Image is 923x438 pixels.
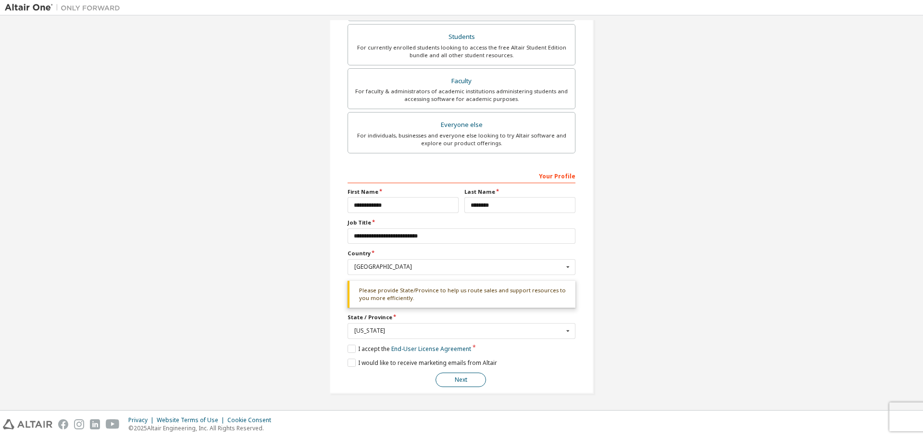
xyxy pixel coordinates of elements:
div: For currently enrolled students looking to access the free Altair Student Edition bundle and all ... [354,44,569,59]
label: Last Name [464,188,575,196]
div: Faculty [354,75,569,88]
label: Country [348,250,575,257]
label: I would like to receive marketing emails from Altair [348,359,497,367]
button: Next [436,373,486,387]
label: I accept the [348,345,471,353]
label: Job Title [348,219,575,226]
div: Website Terms of Use [157,416,227,424]
div: Your Profile [348,168,575,183]
div: Cookie Consent [227,416,277,424]
img: youtube.svg [106,419,120,429]
div: [US_STATE] [354,328,563,334]
label: First Name [348,188,459,196]
p: © 2025 Altair Engineering, Inc. All Rights Reserved. [128,424,277,432]
img: Altair One [5,3,125,13]
div: Students [354,30,569,44]
img: linkedin.svg [90,419,100,429]
div: Please provide State/Province to help us route sales and support resources to you more efficiently. [348,281,575,308]
a: End-User License Agreement [391,345,471,353]
img: instagram.svg [74,419,84,429]
div: [GEOGRAPHIC_DATA] [354,264,563,270]
label: State / Province [348,313,575,321]
div: Everyone else [354,118,569,132]
div: Privacy [128,416,157,424]
div: For individuals, businesses and everyone else looking to try Altair software and explore our prod... [354,132,569,147]
img: altair_logo.svg [3,419,52,429]
div: For faculty & administrators of academic institutions administering students and accessing softwa... [354,88,569,103]
img: facebook.svg [58,419,68,429]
